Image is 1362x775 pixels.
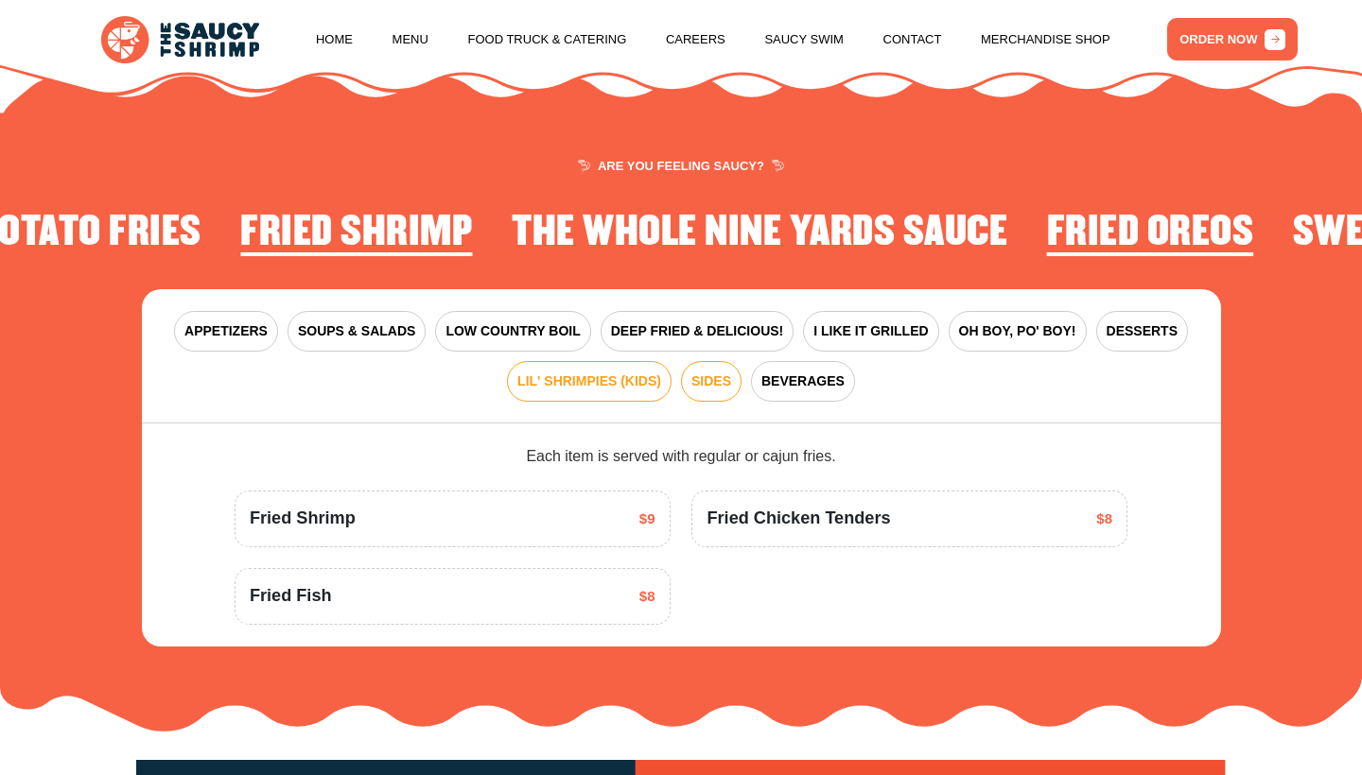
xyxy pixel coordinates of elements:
span: LIL' SHRIMPIES (KIDS) [517,371,661,391]
a: Merchandise Shop [981,4,1110,76]
span: BEVERAGES [761,371,845,391]
button: DEEP FRIED & DELICIOUS! [601,311,794,352]
button: SOUPS & SALADS [288,311,426,352]
span: $9 [639,508,655,530]
li: 3 of 4 [1047,211,1254,261]
h2: The Whole Nine Yards Sauce [512,211,1007,255]
li: 1 of 4 [240,211,472,261]
div: Each item is served with regular or cajun fries. [235,445,1127,468]
span: Fried Fish [250,583,332,609]
h2: Fried Shrimp [240,211,472,255]
button: LOW COUNTRY BOIL [435,311,590,352]
a: Contact [883,4,942,76]
span: OH BOY, PO' BOY! [959,321,1076,341]
button: APPETIZERS [174,311,278,352]
span: SIDES [691,371,731,391]
h2: Fried Oreos [1047,211,1254,255]
a: Saucy Swim [764,4,844,76]
span: LOW COUNTRY BOIL [445,321,580,341]
span: SOUPS & SALADS [298,321,415,341]
a: Careers [666,4,725,76]
button: DESSERTS [1096,311,1188,352]
span: APPETIZERS [184,321,268,341]
span: Fried Chicken Tenders [707,506,890,531]
a: Home [316,4,353,76]
a: Menu [393,4,428,76]
span: $8 [1096,508,1112,530]
button: I LIKE IT GRILLED [803,311,938,352]
span: DESSERTS [1107,321,1178,341]
span: DEEP FRIED & DELICIOUS! [611,321,784,341]
span: $8 [639,586,655,608]
button: LIL' SHRIMPIES (KIDS) [507,361,672,402]
li: 2 of 4 [512,211,1007,261]
a: Food Truck & Catering [467,4,626,76]
img: logo [101,16,258,63]
button: SIDES [681,361,742,402]
span: I LIKE IT GRILLED [813,321,928,341]
button: OH BOY, PO' BOY! [949,311,1087,352]
span: ARE YOU FEELING SAUCY? [578,160,783,172]
button: BEVERAGES [751,361,855,402]
span: Fried Shrimp [250,506,356,531]
a: ORDER NOW [1167,18,1298,60]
